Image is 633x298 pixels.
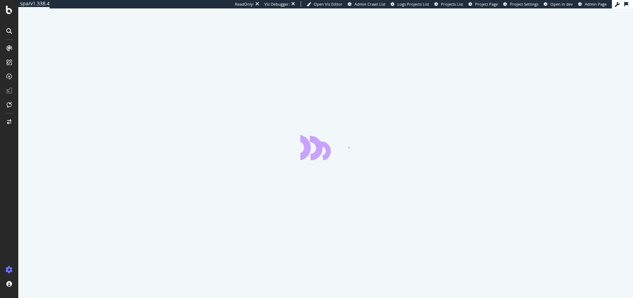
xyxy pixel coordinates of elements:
[503,1,538,7] a: Project Settings
[354,1,385,7] span: Admin Crawl List
[578,1,607,7] a: Admin Page
[585,1,607,7] span: Admin Page
[314,1,343,7] span: Open Viz Editor
[475,1,498,7] span: Project Page
[264,1,290,7] div: Viz Debugger:
[348,1,385,7] a: Admin Crawl List
[235,1,254,7] div: ReadOnly:
[544,1,573,7] a: Open in dev
[300,135,351,160] div: animation
[550,1,573,7] span: Open in dev
[307,1,343,7] a: Open Viz Editor
[397,1,429,7] span: Logs Projects List
[468,1,498,7] a: Project Page
[441,1,463,7] span: Projects List
[391,1,429,7] a: Logs Projects List
[510,1,538,7] span: Project Settings
[434,1,463,7] a: Projects List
